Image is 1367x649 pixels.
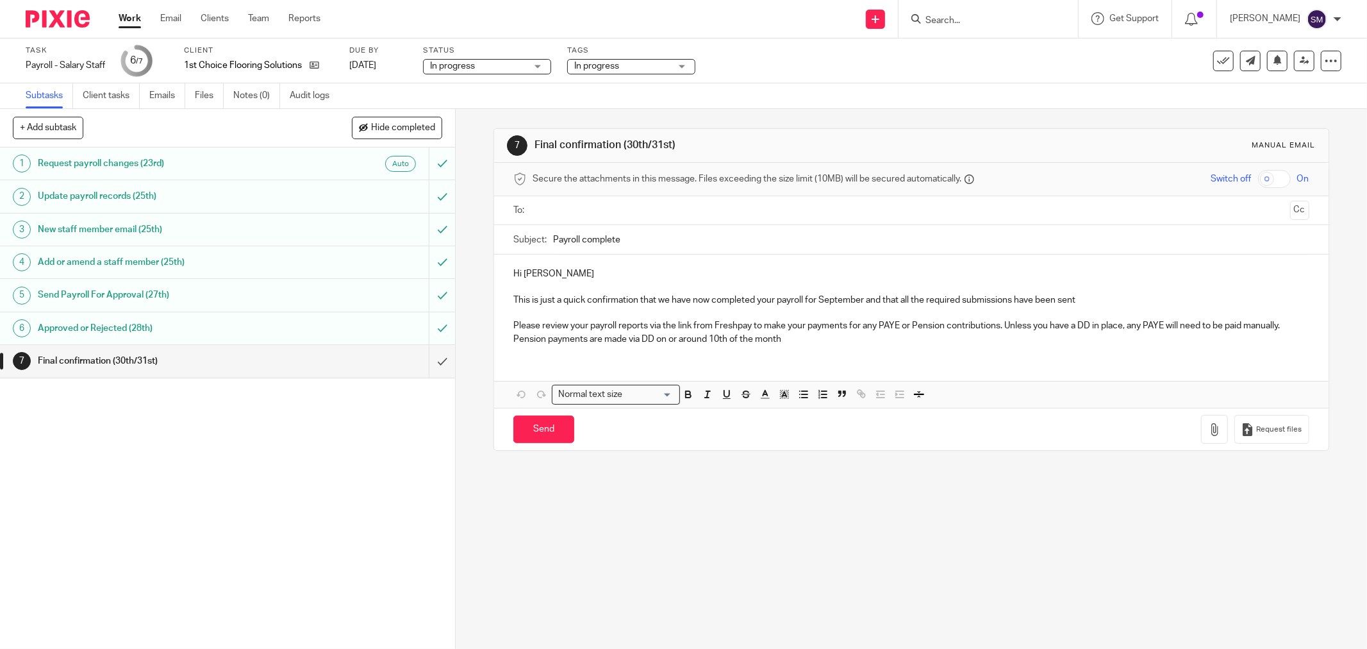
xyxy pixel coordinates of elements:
[38,351,290,371] h1: Final confirmation (30th/31st)
[534,139,939,152] h1: Final confirmation (30th/31st)
[38,285,290,305] h1: Send Payroll For Approval (27th)
[248,12,269,25] a: Team
[429,345,455,377] div: Mark as done
[310,60,319,70] i: Open client page
[513,319,1309,346] p: Please review your payroll reports via the link from Freshpay to make your payments for any PAYE ...
[13,352,31,370] div: 7
[1267,51,1288,71] button: Snooze task
[430,62,475,71] span: In progress
[555,388,625,401] span: Normal text size
[13,287,31,305] div: 5
[349,46,407,56] label: Due by
[1252,140,1316,151] div: Manual email
[38,253,290,272] h1: Add or amend a staff member (25th)
[429,312,455,344] div: Mark as to do
[1230,12,1300,25] p: [PERSON_NAME]
[1240,51,1261,71] a: Send new email to 1st Choice Flooring Solutions Ltd
[513,267,1309,280] p: Hi [PERSON_NAME]
[184,46,333,56] label: Client
[195,83,224,108] a: Files
[184,59,303,72] p: 1st Choice Flooring Solutions Ltd
[13,117,83,139] button: + Add subtask
[38,220,290,239] h1: New staff member email (25th)
[1109,14,1159,23] span: Get Support
[119,12,141,25] a: Work
[38,154,290,173] h1: Request payroll changes (23rd)
[513,233,547,246] label: Subject:
[1257,425,1302,435] span: Request files
[13,319,31,337] div: 6
[13,253,31,271] div: 4
[26,83,73,108] a: Subtasks
[513,294,1309,307] p: This is just a quick confirmation that we have now completed your payroll for September and that ...
[371,123,435,133] span: Hide completed
[429,147,455,180] div: Can't undo an automated email
[83,83,140,108] a: Client tasks
[136,58,143,65] small: /7
[233,83,280,108] a: Notes (0)
[13,188,31,206] div: 2
[429,279,455,311] div: Mark as to do
[567,46,695,56] label: Tags
[352,117,442,139] button: Hide completed
[423,46,551,56] label: Status
[1234,415,1309,444] button: Request files
[26,59,105,72] div: Payroll - Salary Staff
[13,221,31,239] div: 3
[290,83,339,108] a: Audit logs
[965,174,974,184] i: Files are stored in Pixie and a secure link is sent to the message recipient.
[507,135,527,156] div: 7
[201,12,229,25] a: Clients
[1211,173,1252,185] span: Switch off
[26,10,90,28] img: Pixie
[574,62,619,71] span: In progress
[288,12,320,25] a: Reports
[533,173,961,185] span: Secure the attachments in this message. Files exceeding the size limit (10MB) will be secured aut...
[1307,9,1327,29] img: svg%3E
[1290,201,1309,220] button: Cc
[513,204,527,217] label: To:
[349,61,376,70] span: [DATE]
[160,12,181,25] a: Email
[26,46,105,56] label: Task
[552,385,680,405] div: Search for option
[924,15,1040,27] input: Search
[130,53,143,68] div: 6
[626,388,672,401] input: Search for option
[513,416,574,443] input: Send
[13,155,31,173] div: 1
[38,319,290,338] h1: Approved or Rejected (28th)
[429,246,455,278] div: Mark as to do
[38,187,290,206] h1: Update payroll records (25th)
[1294,51,1314,71] a: Reassign task
[385,156,416,172] div: Automated emails are sent as soon as the preceding subtask is completed.
[149,83,185,108] a: Emails
[429,180,455,212] div: Mark as to do
[429,214,455,246] div: Mark as to do
[1297,173,1309,185] span: On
